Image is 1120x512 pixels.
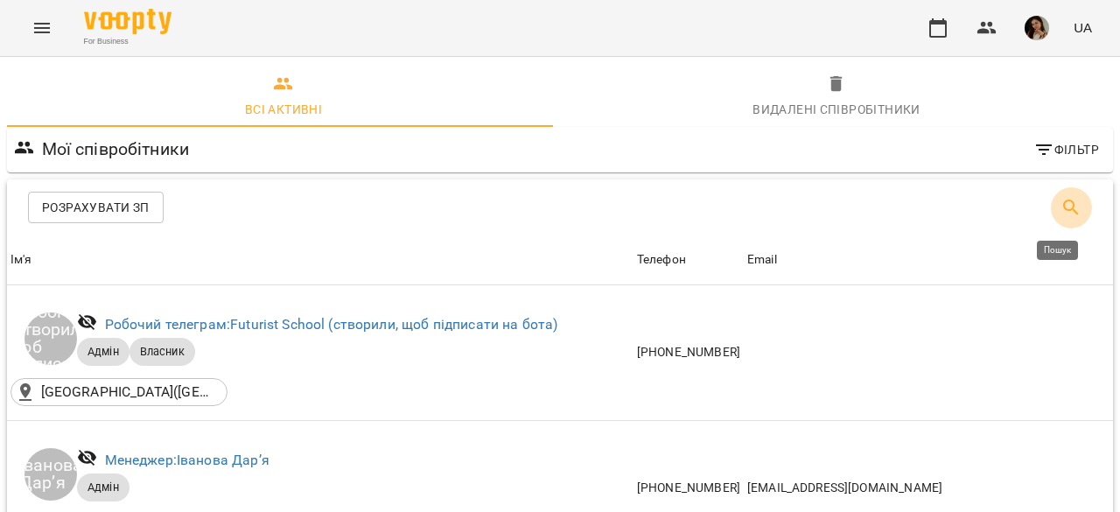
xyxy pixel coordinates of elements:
[637,249,740,270] span: Телефон
[10,249,32,270] div: Sort
[1033,139,1099,160] span: Фільтр
[84,9,171,34] img: Voopty Logo
[21,7,63,49] button: Menu
[245,99,322,120] div: Всі активні
[637,249,686,270] div: Телефон
[105,452,269,468] a: Менеджер:Іванова Дарʼя
[7,179,1113,235] div: Table Toolbar
[129,344,195,360] span: Власник
[84,36,171,47] span: For Business
[1074,18,1092,37] span: UA
[752,99,920,120] div: Видалені cпівробітники
[637,249,686,270] div: Sort
[28,192,164,223] button: Розрахувати ЗП
[41,382,216,403] p: [GEOGRAPHIC_DATA]([GEOGRAPHIC_DATA], [GEOGRAPHIC_DATA])
[24,312,77,365] div: Futurist School (створили, щоб підписати на бота)
[747,249,777,270] div: Email
[10,249,32,270] div: Ім'я
[1050,186,1092,228] button: Пошук
[105,316,558,333] a: Робочий телеграм:Futurist School (створили, щоб підписати на бота)
[1067,11,1099,44] button: UA
[77,344,129,360] span: Адмін
[10,249,630,270] span: Ім'я
[42,136,190,163] h6: Мої співробітники
[1025,16,1049,40] img: f4b1c49836f18aad7132af634467c68b.jpg
[42,197,150,218] span: Розрахувати ЗП
[1026,134,1106,165] button: Фільтр
[24,448,77,501] div: Іванова Дарʼя
[747,249,1109,270] span: Email
[10,378,227,406] div: Futurist School(Київ, Україна)
[747,249,777,270] div: Sort
[633,285,744,421] td: [PHONE_NUMBER]
[77,480,129,495] span: Адмін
